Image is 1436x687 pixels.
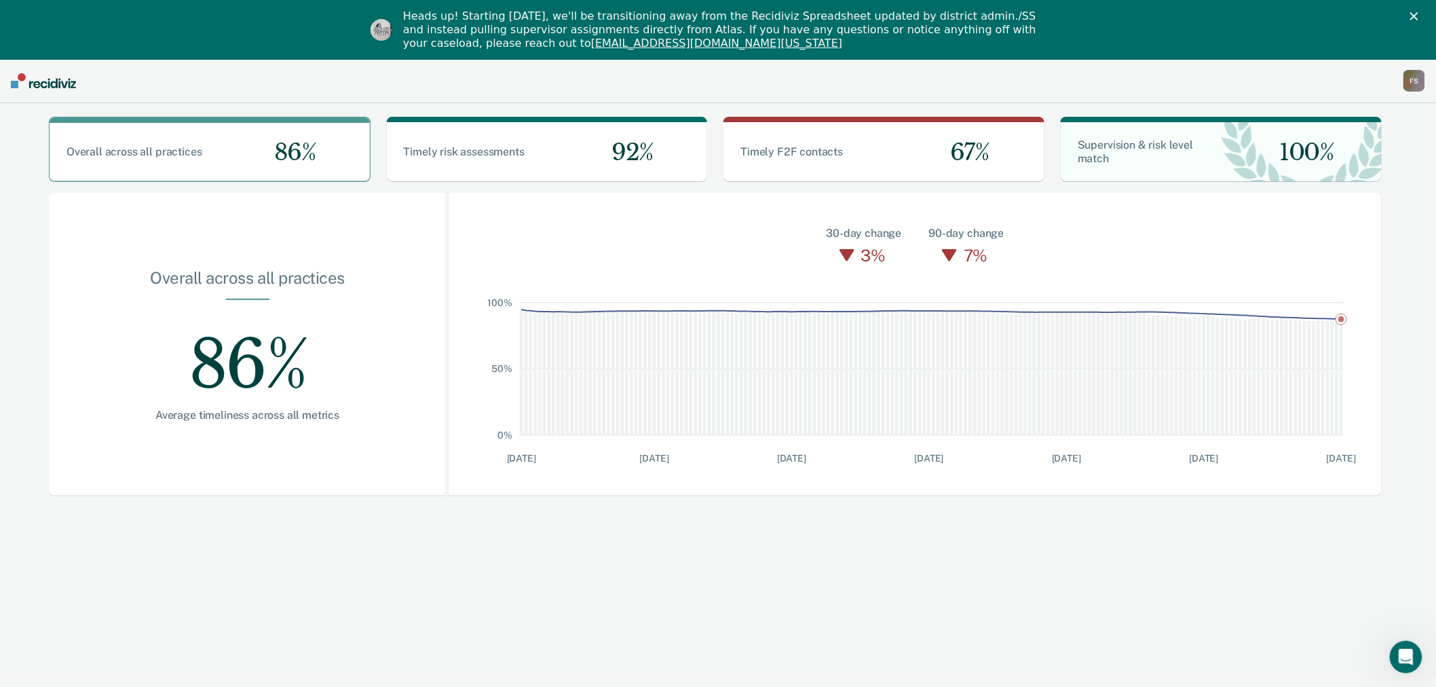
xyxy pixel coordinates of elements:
[1078,138,1193,165] span: Supervision & risk level match
[67,145,202,158] span: Overall across all practices
[915,453,944,464] text: [DATE]
[507,453,536,464] text: [DATE]
[640,453,669,464] text: [DATE]
[1190,453,1219,464] text: [DATE]
[263,138,316,166] span: 86%
[858,242,889,269] div: 3%
[371,19,392,41] img: Profile image for Kim
[777,453,806,464] text: [DATE]
[939,138,989,166] span: 67%
[92,409,402,422] div: Average timeliness across all metrics
[11,73,76,88] img: Recidiviz
[403,10,1044,50] div: Heads up! Starting [DATE], we'll be transitioning away from the Recidiviz Spreadsheet updated by ...
[92,268,402,299] div: Overall across all practices
[1052,453,1081,464] text: [DATE]
[601,138,654,166] span: 92%
[1327,453,1356,464] text: [DATE]
[404,145,525,158] span: Timely risk assessments
[827,225,902,242] div: 30-day change
[960,242,991,269] div: 7%
[740,145,843,158] span: Timely F2F contacts
[92,300,402,409] div: 86%
[1269,138,1335,166] span: 100%
[1403,70,1425,92] div: F S
[929,225,1004,242] div: 90-day change
[1403,70,1425,92] button: FS
[1410,12,1424,20] div: Close
[1390,641,1422,673] iframe: Intercom live chat
[591,37,842,50] a: [EMAIL_ADDRESS][DOMAIN_NAME][US_STATE]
